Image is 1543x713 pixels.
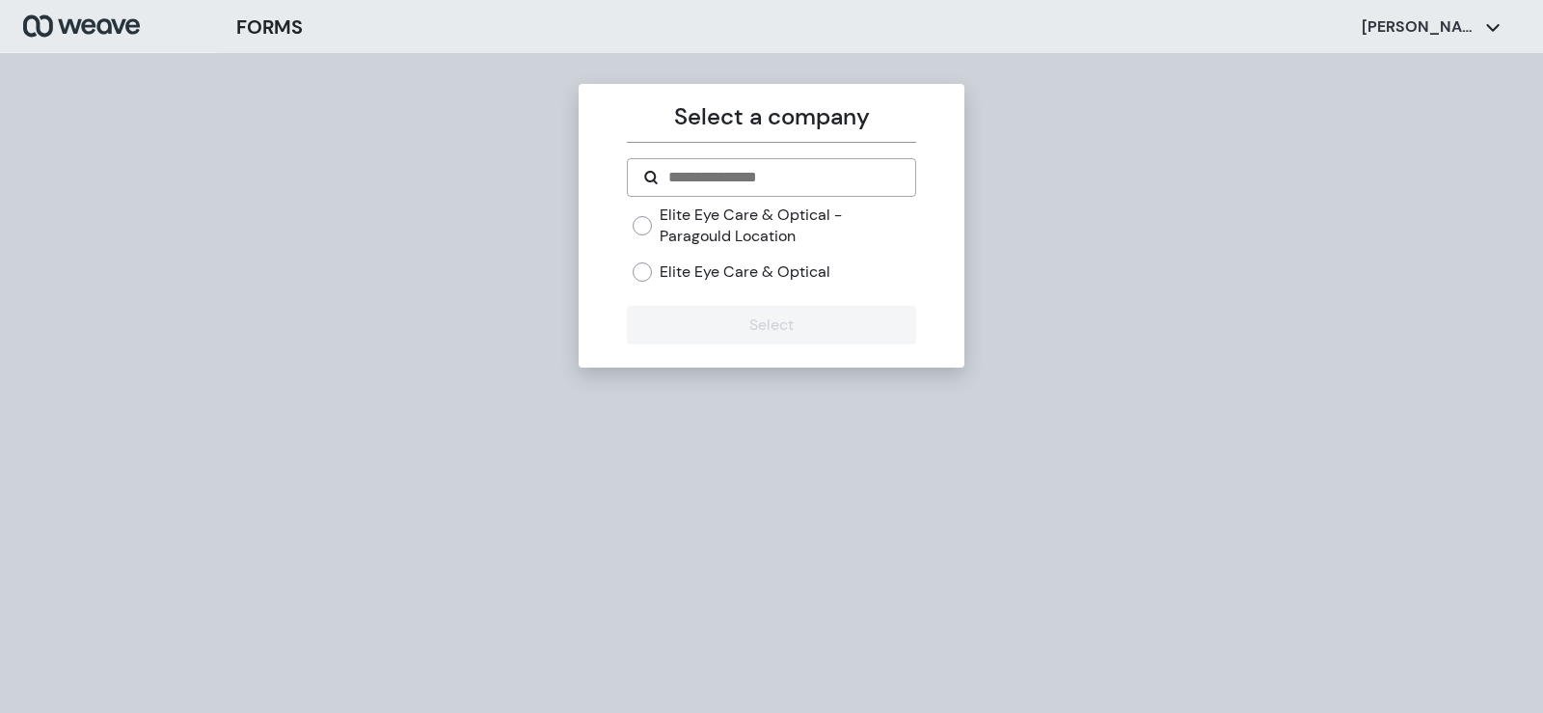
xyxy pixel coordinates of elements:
[1362,16,1477,38] p: [PERSON_NAME]
[660,205,915,246] label: Elite Eye Care & Optical - Paragould Location
[666,166,899,189] input: Search
[627,99,915,134] p: Select a company
[236,13,303,41] h3: FORMS
[627,306,915,344] button: Select
[660,261,830,283] label: Elite Eye Care & Optical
